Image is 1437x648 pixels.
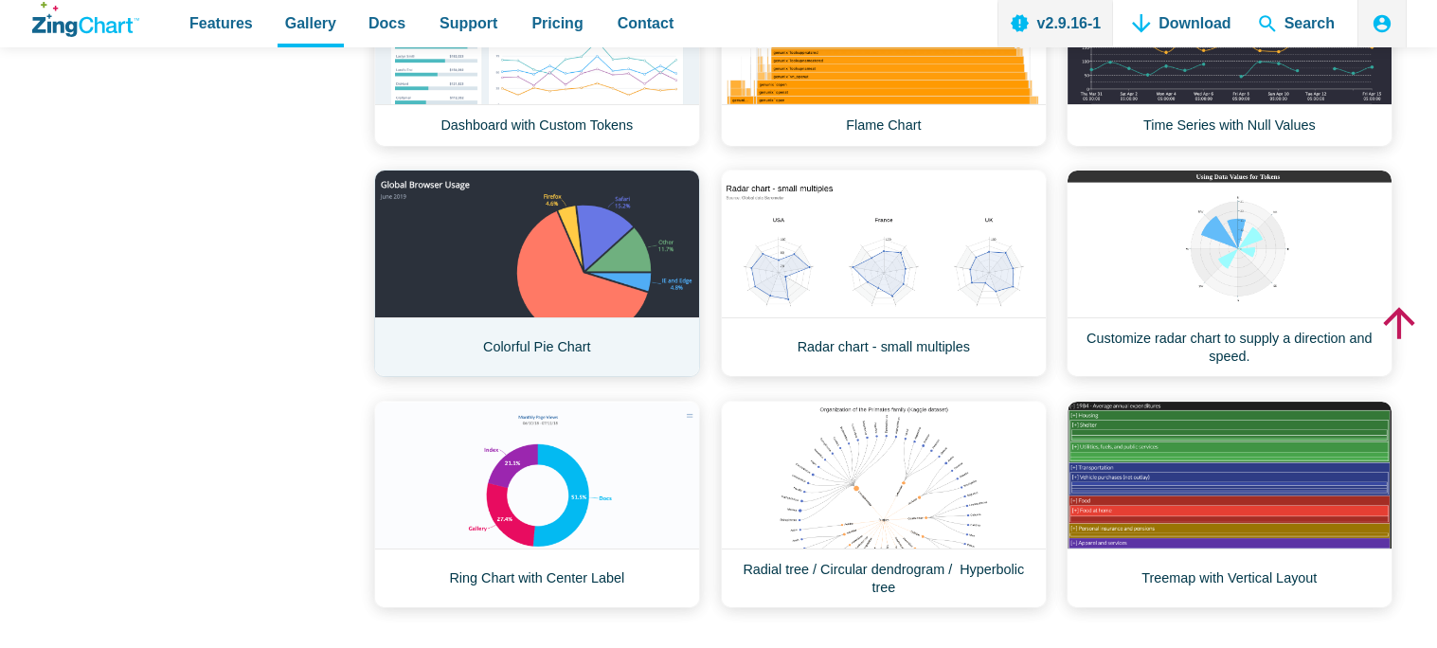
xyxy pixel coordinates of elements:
[618,10,674,36] span: Contact
[374,401,700,608] a: Ring Chart with Center Label
[1067,401,1392,608] a: Treemap with Vertical Layout
[1067,170,1392,377] a: Customize radar chart to supply a direction and speed.
[374,170,700,377] a: Colorful Pie Chart
[285,10,336,36] span: Gallery
[721,170,1047,377] a: Radar chart - small multiples
[531,10,583,36] span: Pricing
[368,10,405,36] span: Docs
[721,401,1047,608] a: Radial tree / Circular dendrogram / Hyperbolic tree
[32,2,139,37] a: ZingChart Logo. Click to return to the homepage
[189,10,253,36] span: Features
[440,10,497,36] span: Support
